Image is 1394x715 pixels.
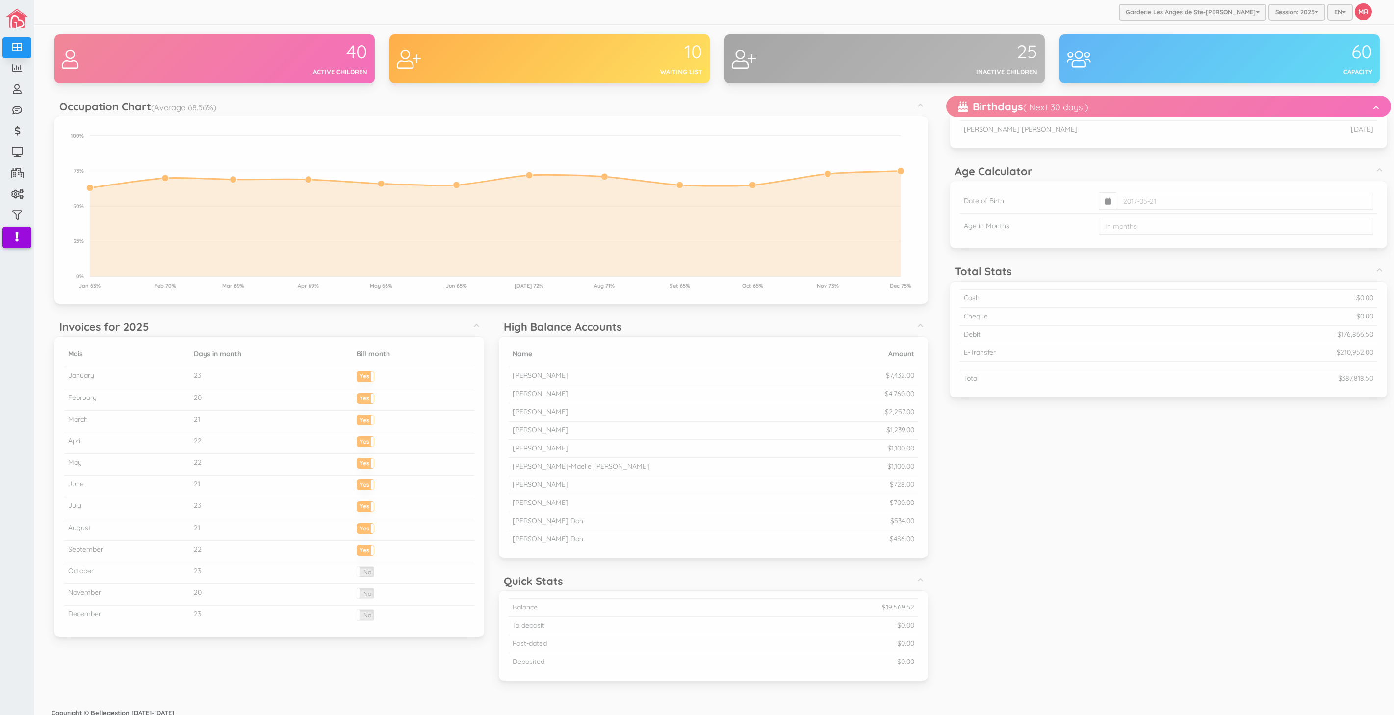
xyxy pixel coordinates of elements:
h5: Invoices for 2025 [56,321,146,333]
div: Waiting list [547,67,700,77]
td: July [61,497,187,519]
small: $7,432.00 [883,371,911,380]
small: [PERSON_NAME] [510,498,566,507]
td: 23 [187,606,350,627]
td: Age in Months [957,214,1091,239]
tspan: Set 65% [667,282,687,289]
label: Yes [354,415,371,423]
td: 22 [187,454,350,476]
small: [PERSON_NAME] [510,389,566,398]
tspan: 0% [73,273,81,280]
tspan: Dec 75% [887,282,908,289]
td: Total [957,370,1154,388]
small: $728.00 [887,480,911,489]
h5: Name [510,350,827,358]
tspan: Apr 69% [295,282,316,289]
td: To deposit [506,617,716,635]
tspan: Oct 65% [739,282,760,289]
td: Debit [957,325,1154,344]
td: 20 [187,584,350,606]
td: April [61,432,187,453]
td: March [61,410,187,432]
td: October [61,562,187,584]
td: $0.00 [1154,307,1374,325]
td: 20 [187,389,350,410]
h5: Mois [65,350,183,358]
div: 10 [547,42,700,62]
div: Active children [212,67,365,77]
small: $4,760.00 [882,389,911,398]
h5: Days in month [191,350,346,358]
tspan: [DATE] 72% [512,282,541,289]
td: $0.00 [715,617,915,635]
small: [PERSON_NAME] [510,425,566,434]
tspan: 25% [71,238,81,244]
label: Yes [354,458,371,466]
small: [PERSON_NAME] [510,371,566,380]
h5: Quick Stats [501,575,560,587]
label: Yes [354,480,371,487]
tspan: 75% [71,167,81,174]
div: Capacity [1217,67,1370,77]
td: E-Transfer [957,344,1154,362]
small: $1,100.00 [884,444,911,452]
td: 23 [187,367,350,389]
tspan: May 66% [367,282,389,289]
h5: Age Calculator [952,165,1030,177]
td: Cheque [957,307,1154,325]
label: Yes [354,502,371,509]
td: May [61,454,187,476]
td: $0.00 [715,635,915,653]
tspan: Jun 65% [443,282,464,289]
small: $486.00 [887,534,911,543]
td: 21 [187,519,350,540]
small: $1,239.00 [883,425,911,434]
label: No [354,567,371,577]
td: Balance [506,599,716,617]
small: $534.00 [887,516,911,525]
td: 21 [187,476,350,497]
td: $0.00 [715,653,915,671]
h5: Total Stats [952,265,1009,277]
td: January [61,367,187,389]
h5: Birthdays [955,101,1085,112]
td: June [61,476,187,497]
h5: Amount [835,350,911,358]
td: $19,569.52 [715,599,915,617]
div: 25 [882,42,1035,62]
small: [PERSON_NAME] [510,480,566,489]
td: 21 [187,410,350,432]
div: 60 [1217,42,1370,62]
tspan: Feb 70% [152,282,173,289]
small: $1,100.00 [884,462,911,471]
td: $387,818.50 [1154,370,1374,388]
tspan: 100% [68,132,81,139]
td: February [61,389,187,410]
h5: High Balance Accounts [501,321,619,333]
td: $176,866.50 [1154,325,1374,344]
label: Yes [354,437,371,444]
td: 22 [187,540,350,562]
h5: Bill month [354,350,467,358]
small: [PERSON_NAME] Doh [510,534,580,543]
label: No [354,610,371,620]
tspan: 50% [70,203,81,210]
td: Post-dated [506,635,716,653]
td: September [61,540,187,562]
small: [PERSON_NAME] [510,407,566,416]
tspan: Mar 69% [219,282,241,289]
td: Date of Birth [957,188,1091,214]
label: Yes [354,545,371,553]
tspan: Nov 73% [814,282,836,289]
div: 40 [212,42,365,62]
tspan: Aug 71% [591,282,612,289]
td: August [61,519,187,540]
iframe: chat widget [1353,676,1384,705]
h5: Occupation Chart [56,101,213,112]
label: No [354,588,371,598]
label: Yes [354,394,371,401]
td: December [61,606,187,627]
input: In months [1096,218,1370,235]
td: [PERSON_NAME] [PERSON_NAME] [957,121,1291,138]
small: [PERSON_NAME]-Maelle [PERSON_NAME] [510,462,646,471]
